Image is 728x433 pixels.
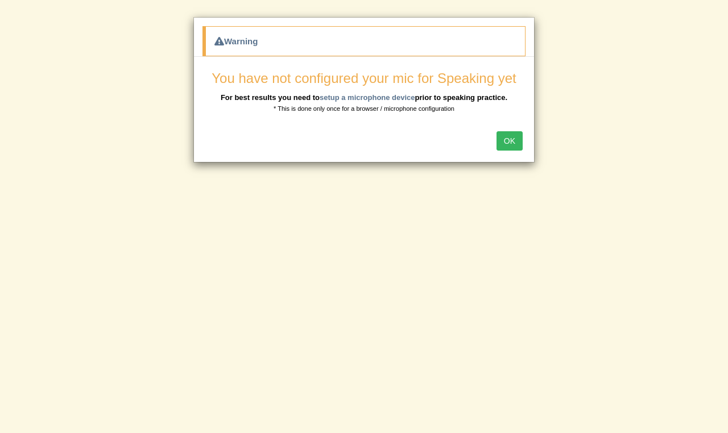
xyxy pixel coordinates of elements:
small: * This is done only once for a browser / microphone configuration [274,105,454,112]
a: setup a microphone device [320,93,415,102]
span: You have not configured your mic for Speaking yet [212,70,516,86]
b: For best results you need to prior to speaking practice. [221,93,507,102]
button: OK [497,131,523,151]
div: Warning [202,26,526,56]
